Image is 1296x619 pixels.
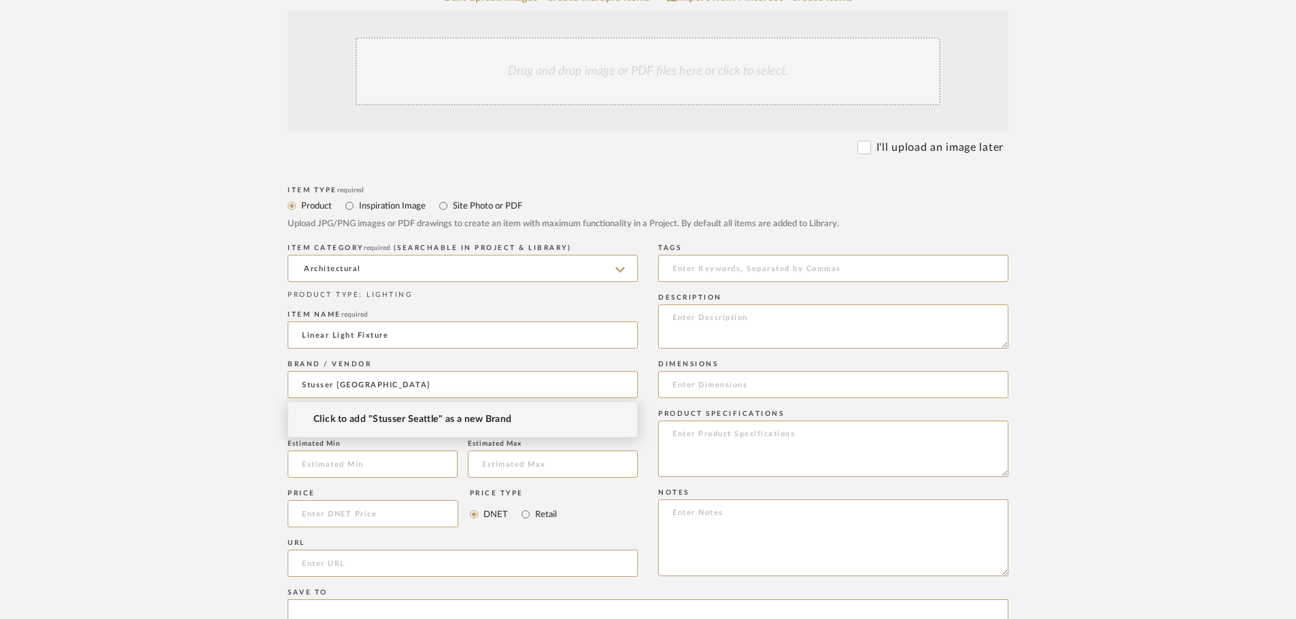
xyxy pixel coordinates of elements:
[300,198,332,213] label: Product
[394,245,572,251] span: (Searchable in Project & Library)
[658,489,1008,497] div: Notes
[468,440,638,448] div: Estimated Max
[288,197,1008,214] mat-radio-group: Select item type
[288,450,458,478] input: Estimated Min
[288,255,638,282] input: Type a category to search and select
[470,500,557,527] mat-radio-group: Select price type
[288,371,638,398] input: Unknown
[658,255,1008,282] input: Enter Keywords, Separated by Commas
[288,550,638,577] input: Enter URL
[468,450,638,478] input: Estimated Max
[658,294,1008,302] div: Description
[288,500,458,527] input: Enter DNET Price
[358,198,426,213] label: Inspiration Image
[288,489,458,497] div: Price
[337,187,364,194] span: required
[364,245,390,251] span: required
[313,414,512,425] span: Click to add "Stusser Seattle" as a new Brand
[288,440,458,448] div: Estimated Min
[482,507,508,522] label: DNET
[658,410,1008,418] div: Product Specifications
[288,539,638,547] div: URL
[288,360,638,368] div: Brand / Vendor
[288,311,638,319] div: Item name
[288,290,638,300] div: PRODUCT TYPE
[534,507,557,522] label: Retail
[341,311,368,318] span: required
[658,360,1008,368] div: Dimensions
[359,291,412,298] span: : LIGHTING
[658,244,1008,252] div: Tags
[288,186,1008,194] div: Item Type
[288,244,638,252] div: ITEM CATEGORY
[288,321,638,349] input: Enter Name
[470,489,557,497] div: Price Type
[876,139,1004,156] label: I'll upload an image later
[288,588,1008,597] div: Save To
[451,198,522,213] label: Site Photo or PDF
[658,371,1008,398] input: Enter Dimensions
[288,217,1008,231] div: Upload JPG/PNG images or PDF drawings to create an item with maximum functionality in a Project. ...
